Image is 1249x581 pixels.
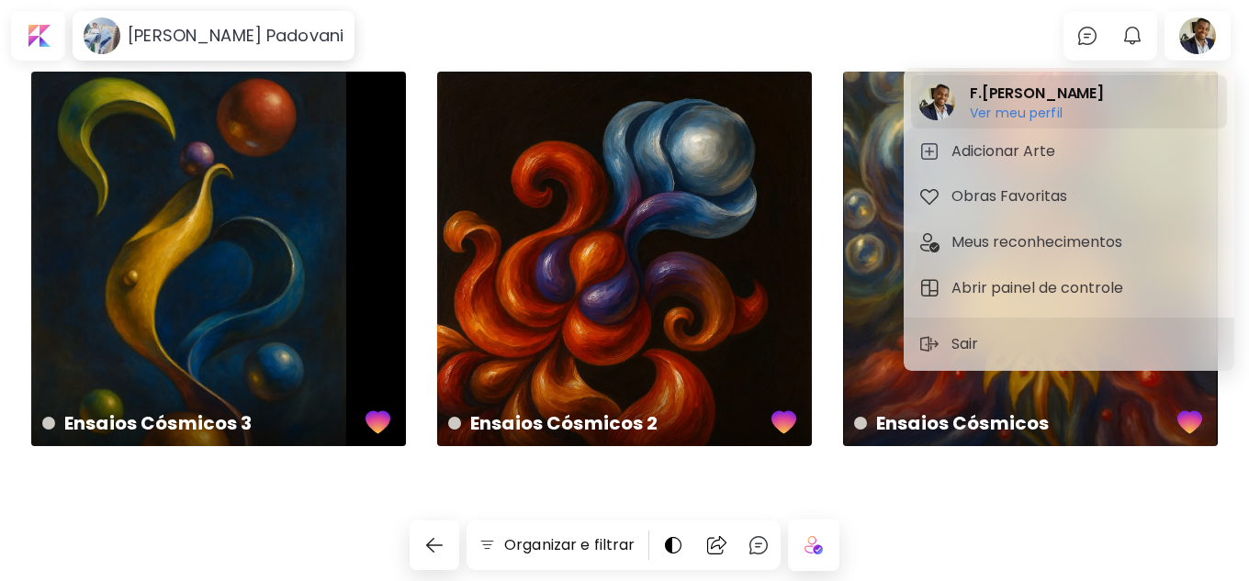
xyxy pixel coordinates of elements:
[911,178,1227,215] button: tabObras Favoritas
[951,185,1073,207] h5: Obras Favoritas
[911,224,1227,261] button: tabMeus reconhecimentos
[951,140,1061,162] h5: Adicionar Arte
[911,133,1227,170] button: tabAdicionar Arte
[951,277,1129,299] h5: Abrir painel de controle
[911,270,1227,307] button: tabAbrir painel de controle
[918,231,940,253] img: tab
[951,333,985,355] p: Sair
[918,140,940,162] img: tab
[918,277,940,299] img: tab
[970,105,1104,121] h6: Ver meu perfil
[918,185,940,207] img: tab
[970,83,1104,105] h2: F.[PERSON_NAME]
[951,231,1128,253] h5: Meus reconhecimentos
[911,326,992,363] button: sign-outSair
[918,333,940,355] img: sign-out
